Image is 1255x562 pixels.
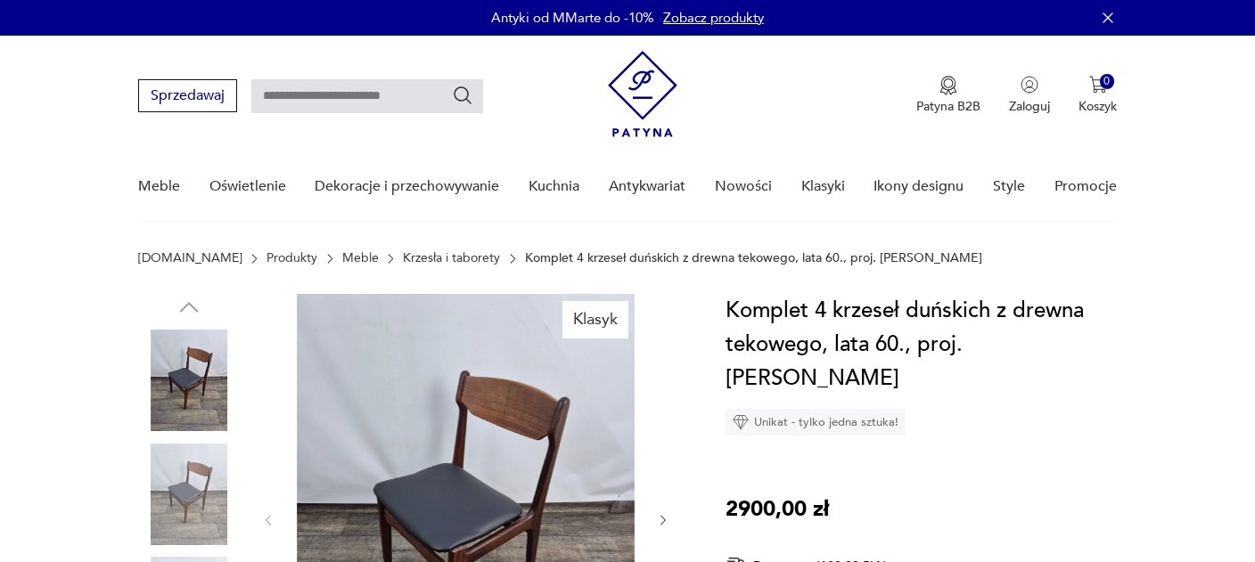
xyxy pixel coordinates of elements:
div: Klasyk [562,301,628,338]
p: 2900,00 zł [726,493,829,526]
a: Meble [342,251,379,265]
div: Unikat - tylko jedna sztuka! [726,409,906,436]
img: Ikona medalu [939,76,957,95]
a: Nowości [715,152,772,221]
img: Zdjęcie produktu Komplet 4 krzeseł duńskich z drewna tekowego, lata 60., proj. Erik Buch [138,330,240,431]
button: Zaloguj [1009,76,1050,115]
p: Zaloguj [1009,98,1050,115]
a: Kuchnia [529,152,579,221]
a: Ikony designu [874,152,964,221]
a: Ikona medaluPatyna B2B [916,76,980,115]
button: Szukaj [452,85,473,106]
a: Produkty [267,251,317,265]
p: Koszyk [1079,98,1117,115]
img: Zdjęcie produktu Komplet 4 krzeseł duńskich z drewna tekowego, lata 60., proj. Erik Buch [138,444,240,545]
img: Ikonka użytkownika [1021,76,1038,94]
div: 0 [1100,74,1115,89]
p: Antyki od MMarte do -10% [491,9,654,27]
img: Ikona koszyka [1089,76,1107,94]
a: Dekoracje i przechowywanie [315,152,499,221]
a: Sprzedawaj [138,91,237,103]
img: Patyna - sklep z meblami i dekoracjami vintage [608,51,677,137]
a: Meble [138,152,180,221]
a: Style [993,152,1025,221]
a: [DOMAIN_NAME] [138,251,242,265]
button: 0Koszyk [1079,76,1117,115]
p: Patyna B2B [916,98,980,115]
a: Oświetlenie [209,152,286,221]
h1: Komplet 4 krzeseł duńskich z drewna tekowego, lata 60., proj. [PERSON_NAME] [726,294,1117,395]
button: Patyna B2B [916,76,980,115]
a: Krzesła i taborety [403,251,500,265]
a: Klasyki [801,152,845,221]
a: Zobacz produkty [663,9,764,27]
img: Ikona diamentu [733,414,749,430]
a: Promocje [1054,152,1117,221]
p: Komplet 4 krzeseł duńskich z drewna tekowego, lata 60., proj. [PERSON_NAME] [525,251,982,265]
button: Sprzedawaj [138,79,237,112]
a: Antykwariat [609,152,685,221]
